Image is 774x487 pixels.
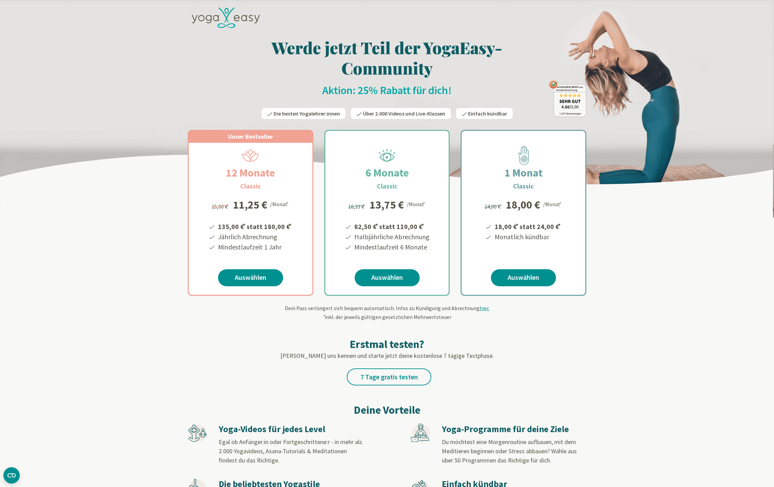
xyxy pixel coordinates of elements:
a: Auswählen [355,269,420,286]
li: Mindestlaufzeit 6 Monate [353,242,430,252]
h3: Classic [513,181,534,191]
span: Egal ob Anfänger:in oder Fortgeschrittene:r - in mehr als 2.000 Yogavideos, Asana-Tutorials & Med... [219,438,362,464]
span: 15,00 € [212,203,230,210]
div: /Monat [270,199,290,208]
div: /Monat [543,199,562,208]
a: Auswählen [218,269,283,286]
h2: Deine Vorteile [188,402,586,418]
span: hier. [480,305,490,311]
span: Die besten Yogalehrer:innen [274,110,340,117]
div: /Monat [407,199,426,208]
h3: Yoga-Programme für deine Ziele [442,424,586,435]
h2: 12 Monate [210,165,291,181]
img: ausgezeichnet_badge.png [549,80,586,117]
h2: 1 Monat [488,165,559,181]
span: Unser Bestseller [228,133,273,140]
li: Monatlich kündbar [494,232,562,242]
span: 18,33 € [348,203,366,210]
li: Halbjährliche Abrechnung [353,232,430,242]
h3: Classic [377,181,398,191]
li: 82,50 € statt 110,00 € [353,220,430,232]
span: Du möchtest eine Morgenroutine aufbauen, mit dem Meditieren beginnen oder Stress abbauen? Wähle a... [442,438,577,464]
span: 24,00 € [484,203,502,210]
div: 11,25 € [233,199,267,210]
div: 18,00 € [506,199,540,210]
p: [PERSON_NAME] uns kennen und starte jetzt deine kostenlose 7 tägige Testphase. [188,351,586,360]
h2: Erstmal testen? [188,337,586,351]
h2: Aktion: 25% Rabatt für dich! [188,83,586,97]
h1: Werde jetzt Teil der YogaEasy-Community [188,37,586,78]
span: Über 2.000 Videos und Live-Klassen [363,110,445,117]
li: Jährlich Abrechnung [217,232,293,242]
span: inkl. der jeweils gültigen gesetzlichen Mehrwertsteuer [323,314,451,320]
h2: 6 Monate [349,165,425,181]
h3: Yoga-Videos für jedes Level [219,424,362,435]
li: 135,00 € statt 180,00 € [217,220,293,232]
div: Dein Pass verlängert sich bequem automatisch. Infos zu Kündigung und Abrechnung [188,304,586,321]
span: Einfach kündbar [468,110,507,117]
li: Mindestlaufzeit 1 Jahr [217,242,293,252]
li: 18,00 € statt 24,00 € [494,220,562,232]
a: 7 Tage gratis testen [347,368,431,385]
button: CMP-Widget öffnen [3,467,20,484]
h3: Classic [240,181,261,191]
a: Auswählen [491,269,556,286]
div: 13,75 € [370,199,404,210]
